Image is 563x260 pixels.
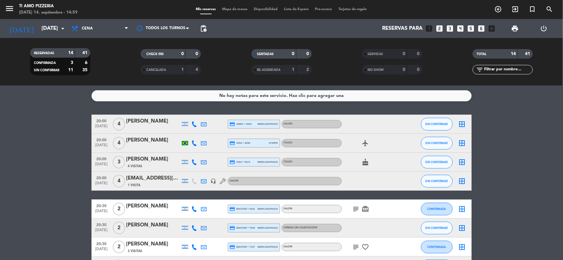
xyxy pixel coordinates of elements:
span: CONFIRMADA [34,61,56,65]
span: mercadopago [258,122,278,126]
i: credit_card [230,140,235,146]
span: 4 [113,118,125,130]
i: subject [352,243,360,251]
span: CHECK INS [146,53,164,56]
i: card_giftcard [362,205,369,213]
div: TI AMO PIZZERIA [19,3,78,10]
span: 1 Visita [128,183,141,188]
span: SALON [284,207,293,210]
i: credit_card [230,244,235,250]
span: NO SHOW [368,68,384,72]
i: border_all [458,224,466,232]
span: 20:00 [94,117,110,124]
div: [PERSON_NAME] [126,117,180,125]
span: visa * 4258 [230,140,250,146]
span: TOTAL [477,53,486,56]
span: CANCELADA [146,68,166,72]
span: SIN CONFIRMAR [34,69,59,72]
span: TOLDO [284,142,293,144]
i: border_all [458,139,466,147]
input: Filtrar por nombre... [483,66,533,73]
span: 2 [113,222,125,234]
span: [DATE] [94,181,110,188]
button: SIN CONFIRMAR [421,156,453,168]
span: [DATE] [94,162,110,169]
span: Disponibilidad [251,8,281,11]
span: [DATE] [94,228,110,235]
span: 20:30 [94,221,110,228]
span: SALON [230,180,239,182]
span: 3 Visitas [128,249,143,254]
span: Pre-acceso [312,8,335,11]
span: Lista de Espera [281,8,312,11]
i: airplanemode_active [362,139,369,147]
div: [PERSON_NAME] [126,202,180,210]
div: [PERSON_NAME] [126,155,180,163]
span: RE AGENDADA [257,68,281,72]
i: headset_mic [211,178,216,184]
i: filter_list [476,66,483,73]
i: looks_6 [477,24,486,33]
strong: 3 [71,60,73,65]
span: [DATE] [94,124,110,131]
span: 20:00 [94,174,110,181]
span: Cena [82,26,93,31]
span: SALON [284,123,293,125]
span: 3 [113,156,125,168]
i: credit_card [230,121,235,127]
span: SIN CONFIRMAR [425,122,448,126]
span: amex * 4003 [230,121,252,127]
div: [DATE] 14. septiembre - 14:59 [19,10,78,16]
button: SIN CONFIRMAR [421,222,453,234]
span: master * 7549 [230,225,255,231]
span: TOLDO [284,161,293,163]
span: 2 [113,203,125,215]
i: favorite_border [362,243,369,251]
span: SIN CONFIRMAR [425,226,448,230]
strong: 0 [181,52,184,56]
strong: 14 [511,52,516,56]
div: [EMAIL_ADDRESS][DOMAIN_NAME] [126,174,180,182]
i: looks_one [425,24,433,33]
span: mercadopago [258,245,278,249]
i: turned_in_not [529,5,536,13]
button: SIN CONFIRMAR [421,118,453,130]
i: exit_to_app [512,5,519,13]
i: power_settings_new [540,25,547,32]
span: Tarjetas de regalo [335,8,370,11]
span: 4 [113,137,125,149]
span: visa * 0074 [230,159,250,165]
strong: 41 [525,52,532,56]
span: 20:00 [94,155,110,162]
strong: 41 [82,51,89,55]
span: 4 [113,175,125,187]
strong: 6 [85,60,89,65]
span: RESERVADAS [34,52,54,55]
strong: 0 [417,67,421,72]
strong: 1 [292,67,295,72]
span: SIN CONFIRMAR [425,141,448,145]
strong: 14 [68,51,73,55]
span: mercadopago [258,207,278,211]
span: SALON [284,245,293,248]
span: master * 7137 [230,244,255,250]
strong: 0 [403,67,405,72]
span: Mis reservas [193,8,219,11]
i: looks_4 [457,24,465,33]
button: SIN CONFIRMAR [421,175,453,187]
span: 20:30 [94,202,110,209]
i: [DATE] [5,22,38,35]
i: arrow_drop_down [59,25,67,32]
div: LOG OUT [529,19,558,38]
span: [DATE] [94,143,110,150]
span: pending_actions [200,25,207,32]
i: add_circle_outline [495,5,502,13]
span: 20:00 [94,136,110,143]
strong: 11 [68,68,73,72]
div: No hay notas para este servicio. Haz clic para agregar una [219,92,344,99]
span: stripe [269,141,278,145]
strong: 4 [196,67,200,72]
strong: 0 [306,52,310,56]
button: CONFIRMADA [421,241,453,253]
button: SIN CONFIRMAR [421,137,453,149]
